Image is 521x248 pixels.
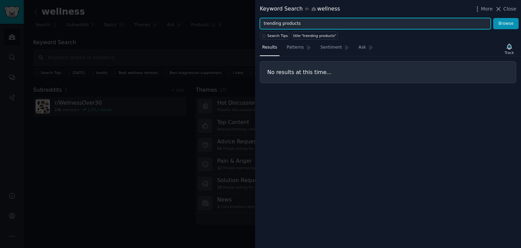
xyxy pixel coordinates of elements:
button: Track [502,42,516,56]
span: Search Tips [267,33,288,38]
a: Patterns [284,42,313,56]
span: More [481,5,493,13]
button: Search Tips [260,32,289,39]
span: Ask [359,45,366,51]
a: Results [260,42,279,56]
span: in [305,6,309,12]
button: Close [495,5,516,13]
a: Ask [356,42,375,56]
a: title:"trending products" [292,32,338,39]
div: Track [505,50,514,55]
span: Patterns [287,45,304,51]
button: Browse [493,18,519,30]
div: title:"trending products" [293,33,336,38]
span: Sentiment [321,45,342,51]
span: Results [262,45,277,51]
a: Sentiment [318,42,351,56]
input: Try a keyword related to your business [260,18,491,30]
h3: No results at this time... [267,69,509,76]
div: Keyword Search wellness [260,5,340,13]
button: More [474,5,493,13]
span: Close [503,5,516,13]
